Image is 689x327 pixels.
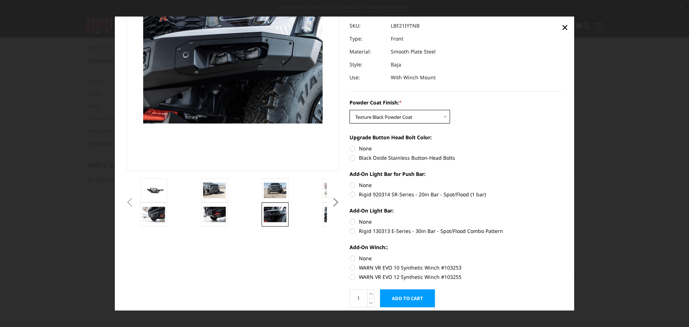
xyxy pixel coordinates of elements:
[391,58,401,71] dd: Baja
[331,197,341,208] button: Next
[203,207,226,222] img: 2021-2025 Ford Raptor - Freedom Series - Baja Front Bumper (winch mount)
[350,45,385,58] dt: Material:
[350,273,563,281] label: WARN VR EVO 12 Synthetic Winch #103255
[350,58,385,71] dt: Style:
[125,197,135,208] button: Previous
[350,207,563,214] label: Add-On Light Bar:
[350,145,563,152] label: None
[324,207,347,222] img: 2021-2025 Ford Raptor - Freedom Series - Baja Front Bumper (winch mount)
[264,183,286,198] img: 2021-2025 Ford Raptor - Freedom Series - Baja Front Bumper (winch mount)
[350,181,563,189] label: None
[380,289,435,307] input: Add to Cart
[350,218,563,225] label: None
[391,71,436,84] dd: With Winch Mount
[264,207,286,222] img: 2021-2025 Ford Raptor - Freedom Series - Baja Front Bumper (winch mount)
[350,170,563,178] label: Add-On Light Bar for Push Bar:
[562,19,568,35] span: ×
[350,71,385,84] dt: Use:
[350,154,563,162] label: Black Oxide Stainless Button-Head Bolts
[391,19,420,32] dd: LBF21IYTNB
[350,134,563,141] label: Upgrade Button Head Bolt Color:
[350,254,563,262] label: None
[142,185,165,196] img: 2021-2025 Ford Raptor - Freedom Series - Baja Front Bumper (winch mount)
[559,22,571,33] a: Close
[391,32,403,45] dd: Front
[350,191,563,198] label: Rigid 920314 SR-Series - 20in Bar - Spot/Flood (1 bar)
[324,183,347,198] img: 2021-2025 Ford Raptor - Freedom Series - Baja Front Bumper (winch mount)
[350,227,563,235] label: Rigid 130313 E-Series - 30in Bar - Spot/Flood Combo Pattern
[203,183,226,198] img: 2021-2025 Ford Raptor - Freedom Series - Baja Front Bumper (winch mount)
[350,19,385,32] dt: SKU:
[350,243,563,251] label: Add-On Winch::
[391,45,436,58] dd: Smooth Plate Steel
[653,293,689,327] iframe: Chat Widget
[142,207,165,222] img: 2021-2025 Ford Raptor - Freedom Series - Baja Front Bumper (winch mount)
[350,32,385,45] dt: Type:
[350,264,563,271] label: WARN VR EVO 10 Synthetic Winch #103253
[350,99,563,106] label: Powder Coat Finish:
